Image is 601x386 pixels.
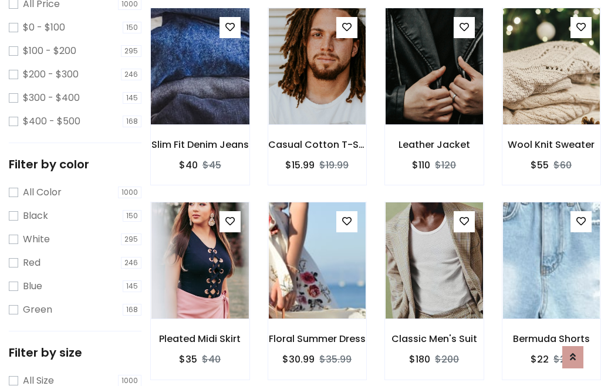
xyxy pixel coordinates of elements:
[23,303,52,317] label: Green
[123,210,141,222] span: 150
[121,257,141,269] span: 246
[23,91,80,105] label: $300 - $400
[23,279,42,293] label: Blue
[23,256,40,270] label: Red
[23,67,79,82] label: $200 - $300
[23,21,65,35] label: $0 - $100
[123,22,141,33] span: 150
[23,44,76,58] label: $100 - $200
[9,346,141,360] h5: Filter by size
[123,304,141,316] span: 168
[268,333,367,344] h6: Floral Summer Dress
[531,354,549,365] h6: $22
[9,157,141,171] h5: Filter by color
[179,354,197,365] h6: $35
[409,354,430,365] h6: $180
[268,139,367,150] h6: Casual Cotton T-Shirt
[531,160,549,171] h6: $55
[179,160,198,171] h6: $40
[123,280,141,292] span: 145
[502,139,601,150] h6: Wool Knit Sweater
[319,353,352,366] del: $35.99
[123,116,141,127] span: 168
[282,354,315,365] h6: $30.99
[23,114,80,128] label: $400 - $500
[553,158,572,172] del: $60
[319,158,349,172] del: $19.99
[502,333,601,344] h6: Bermuda Shorts
[23,185,62,199] label: All Color
[435,353,459,366] del: $200
[123,92,141,104] span: 145
[121,45,141,57] span: 295
[23,232,50,246] label: White
[412,160,430,171] h6: $110
[202,353,221,366] del: $40
[121,69,141,80] span: 246
[118,187,141,198] span: 1000
[553,353,572,366] del: $25
[151,139,249,150] h6: Slim Fit Denim Jeans
[151,333,249,344] h6: Pleated Midi Skirt
[23,209,48,223] label: Black
[285,160,315,171] h6: $15.99
[385,139,484,150] h6: Leather Jacket
[121,233,141,245] span: 295
[385,333,484,344] h6: Classic Men's Suit
[202,158,221,172] del: $45
[435,158,456,172] del: $120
